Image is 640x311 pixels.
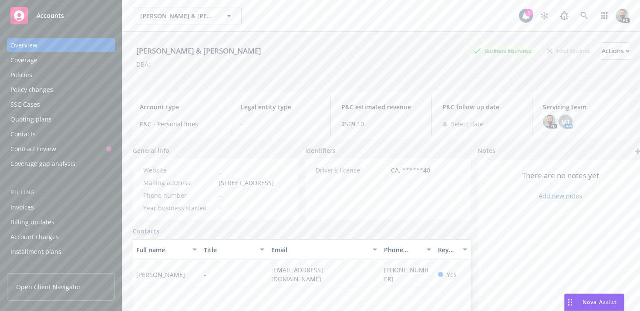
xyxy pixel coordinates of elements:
[556,7,573,24] a: Report a Bug
[16,282,81,291] span: Open Client Navigator
[565,294,576,311] div: Drag to move
[543,102,623,112] span: Servicing team
[10,200,34,214] div: Invoices
[384,245,421,254] div: Phone number
[583,298,617,306] span: Nova Assist
[241,102,320,112] span: Legal entity type
[271,245,367,254] div: Email
[305,146,336,155] span: Identifiers
[469,45,536,56] div: Business Insurance
[7,157,115,171] a: Coverage gap analysis
[7,68,115,82] a: Policies
[10,245,61,259] div: Installment plans
[204,270,206,279] span: -
[316,166,387,175] div: Driver's license
[10,157,75,171] div: Coverage gap analysis
[478,146,495,156] span: Notes
[271,266,328,283] a: [EMAIL_ADDRESS][DOMAIN_NAME]
[341,119,421,128] span: $569.10
[268,239,381,260] button: Email
[140,102,219,112] span: Account type
[10,127,36,141] div: Contacts
[616,9,630,23] img: photo
[7,188,115,197] div: Billing
[7,127,115,141] a: Contacts
[602,42,630,60] button: Actions
[539,191,582,200] a: Add new notes
[7,230,115,244] a: Account charges
[133,226,159,236] a: Contacts
[140,119,219,128] span: P&C - Personal lines
[10,230,59,244] div: Account charges
[7,200,115,214] a: Invoices
[10,215,54,229] div: Billing updates
[10,112,52,126] div: Quoting plans
[140,11,216,20] span: [PERSON_NAME] & [PERSON_NAME]
[143,191,215,200] div: Phone number
[136,60,152,69] div: DBA: -
[447,270,457,279] span: Yes
[133,239,200,260] button: Full name
[204,245,255,254] div: Title
[7,215,115,229] a: Billing updates
[136,245,187,254] div: Full name
[219,203,221,213] span: -
[536,7,553,24] a: Stop snowing
[7,3,115,28] a: Accounts
[200,239,268,260] button: Title
[7,53,115,67] a: Coverage
[381,239,435,260] button: Phone number
[133,7,242,24] button: [PERSON_NAME] & [PERSON_NAME]
[7,83,115,97] a: Policy changes
[219,178,274,187] span: [STREET_ADDRESS]
[561,117,570,126] span: MT
[435,239,471,260] button: Key contact
[143,166,215,175] div: Website
[596,7,613,24] a: Switch app
[7,38,115,52] a: Overview
[143,203,215,213] div: Year business started
[10,142,56,156] div: Contract review
[10,83,53,97] div: Policy changes
[543,45,595,56] div: Total Rewards
[564,294,624,311] button: Nova Assist
[7,112,115,126] a: Quoting plans
[384,266,428,283] a: [PHONE_NUMBER]
[442,102,522,112] span: P&C follow up date
[7,245,115,259] a: Installment plans
[341,102,421,112] span: P&C estimated revenue
[241,119,320,128] span: -
[136,270,185,279] span: [PERSON_NAME]
[438,245,458,254] div: Key contact
[7,142,115,156] a: Contract review
[10,38,37,52] div: Overview
[7,98,115,112] a: SSC Cases
[133,146,169,155] span: General info
[525,9,533,17] div: 1
[602,43,630,59] div: Actions
[522,170,599,181] span: There are no notes yet
[143,178,215,187] div: Mailing address
[10,98,40,112] div: SSC Cases
[219,166,221,174] a: -
[451,119,483,128] span: Select date
[219,191,221,200] span: -
[133,45,265,57] div: [PERSON_NAME] & [PERSON_NAME]
[37,12,64,19] span: Accounts
[10,68,32,82] div: Policies
[576,7,593,24] a: Search
[543,115,557,128] img: photo
[10,53,37,67] div: Coverage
